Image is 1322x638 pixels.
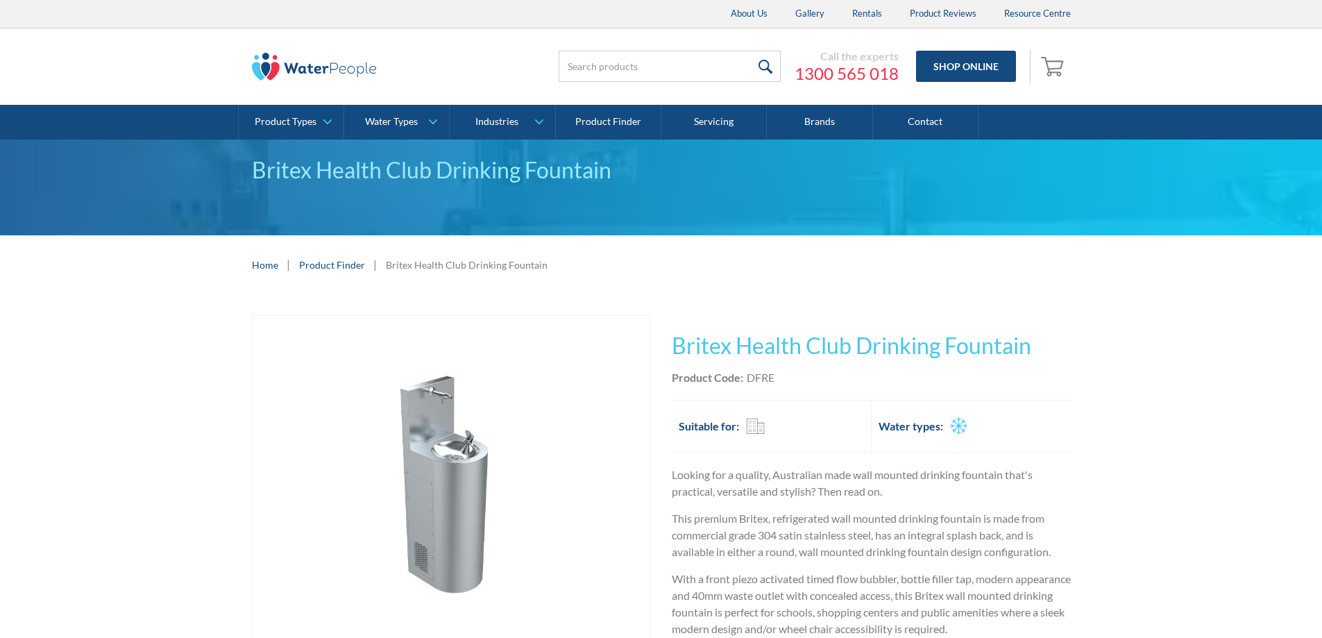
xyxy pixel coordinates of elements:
div: Product Types [255,116,316,128]
a: Product Finder [299,258,365,272]
a: Product Finder [556,105,661,140]
a: Contact [873,105,978,140]
div: | [372,256,379,273]
div: Industries [475,116,518,128]
div: Britex Health Club Drinking Fountain [386,258,548,272]
a: Water Types [344,105,449,140]
p: This premium Britex, refrigerated wall mounted drinking fountain is made from commercial grade 30... [672,510,1071,560]
a: Industries [450,105,554,140]
a: Open cart [1037,50,1071,83]
a: 1300 565 018 [795,63,899,84]
div: Britex Health Club Drinking Fountain [252,153,1071,187]
strong: Product Code: [672,371,743,384]
iframe: podium webchat widget bubble [1183,569,1322,638]
a: Product Types [239,105,344,140]
img: The Water People [252,53,377,81]
a: Servicing [661,105,767,140]
div: Call the experts [795,49,899,63]
a: Home [252,258,278,272]
h2: Water types: [879,418,943,435]
p: With a front piezo activated timed flow bubbler, bottle filler tap, modern appearance and 40mm wa... [672,571,1071,637]
h2: Suitable for: [679,418,739,435]
h1: Britex Health Club Drinking Fountain [672,329,1071,362]
div: Water Types [365,116,418,128]
p: Looking for a quality, Australian made wall mounted drinking fountain that's practical, versatile... [672,467,1071,500]
div: DFRE [747,369,774,386]
img: shopping cart [1041,55,1067,77]
a: Shop Online [916,51,1016,82]
a: Brands [767,105,872,140]
input: Search products [559,51,781,82]
div: | [285,256,292,273]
